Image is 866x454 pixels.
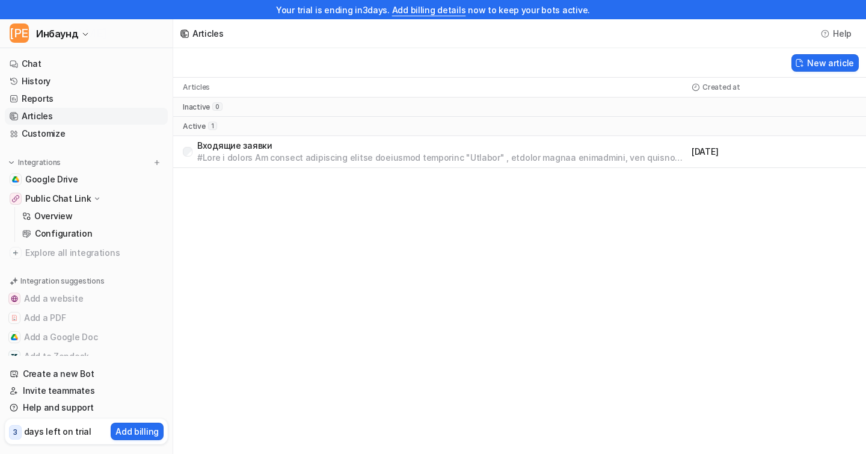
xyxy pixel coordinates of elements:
[24,425,91,438] p: days left on trial
[5,171,168,188] a: Google DriveGoogle Drive
[5,289,168,308] button: Add a websiteAdd a website
[18,158,61,167] p: Integrations
[12,195,19,202] img: Public Chat Link
[34,210,73,222] p: Overview
[25,193,91,205] p: Public Chat Link
[692,146,856,158] p: [DATE]
[817,25,856,42] button: Help
[5,365,168,382] a: Create a new Bot
[5,308,168,328] button: Add a PDFAdd a PDF
[11,295,18,302] img: Add a website
[20,276,104,287] p: Integration suggestions
[10,23,29,43] span: [PERSON_NAME]
[10,247,22,259] img: explore all integrations
[115,425,159,438] p: Add billing
[5,347,168,366] button: Add to ZendeskAdd to Zendesk
[25,173,78,185] span: Google Drive
[5,125,168,142] a: Customize
[197,140,687,152] p: Входящие заявки
[5,108,168,125] a: Articles
[5,73,168,90] a: History
[12,176,19,183] img: Google Drive
[25,243,163,263] span: Explore all integrations
[17,208,168,225] a: Overview
[153,158,161,167] img: menu_add.svg
[11,334,18,341] img: Add a Google Doc
[5,157,64,169] button: Integrations
[13,427,17,438] p: 3
[5,399,168,416] a: Help and support
[208,122,217,130] span: 1
[36,25,78,42] span: Инбаунд
[791,54,859,72] button: New article
[183,102,210,112] p: inactive
[5,328,168,347] button: Add a Google DocAdd a Google Doc
[392,5,466,15] a: Add billing details
[5,90,168,107] a: Reports
[183,122,206,131] p: active
[111,423,164,440] button: Add billing
[212,102,223,111] span: 0
[17,225,168,242] a: Configuration
[702,82,740,92] p: Created at
[35,228,92,240] p: Configuration
[5,55,168,72] a: Chat
[11,314,18,322] img: Add a PDF
[197,152,687,164] p: #Lore i dolors Am consect adipiscing elitse doeiusmod temporinc "Utlabor" , etdolor magnaa enimad...
[183,82,210,92] p: Articles
[5,244,168,261] a: Explore all integrations
[5,382,168,399] a: Invite teammates
[192,27,224,40] div: Articles
[11,353,18,360] img: Add to Zendesk
[7,158,16,167] img: expand menu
